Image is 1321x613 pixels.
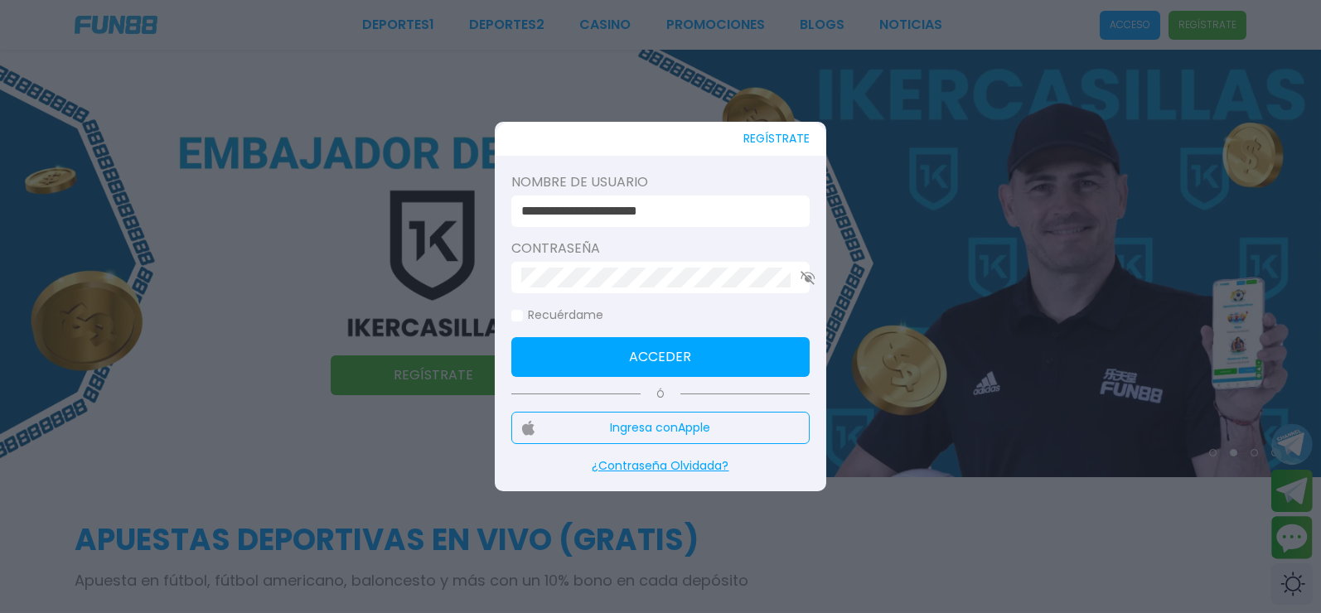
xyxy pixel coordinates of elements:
label: Recuérdame [511,306,603,324]
p: Ó [511,387,810,402]
button: Acceder [511,337,810,377]
label: Contraseña [511,239,810,258]
button: Ingresa conApple [511,412,810,444]
p: ¿Contraseña Olvidada? [511,457,810,475]
label: Nombre de usuario [511,172,810,192]
button: REGÍSTRATE [743,122,810,156]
